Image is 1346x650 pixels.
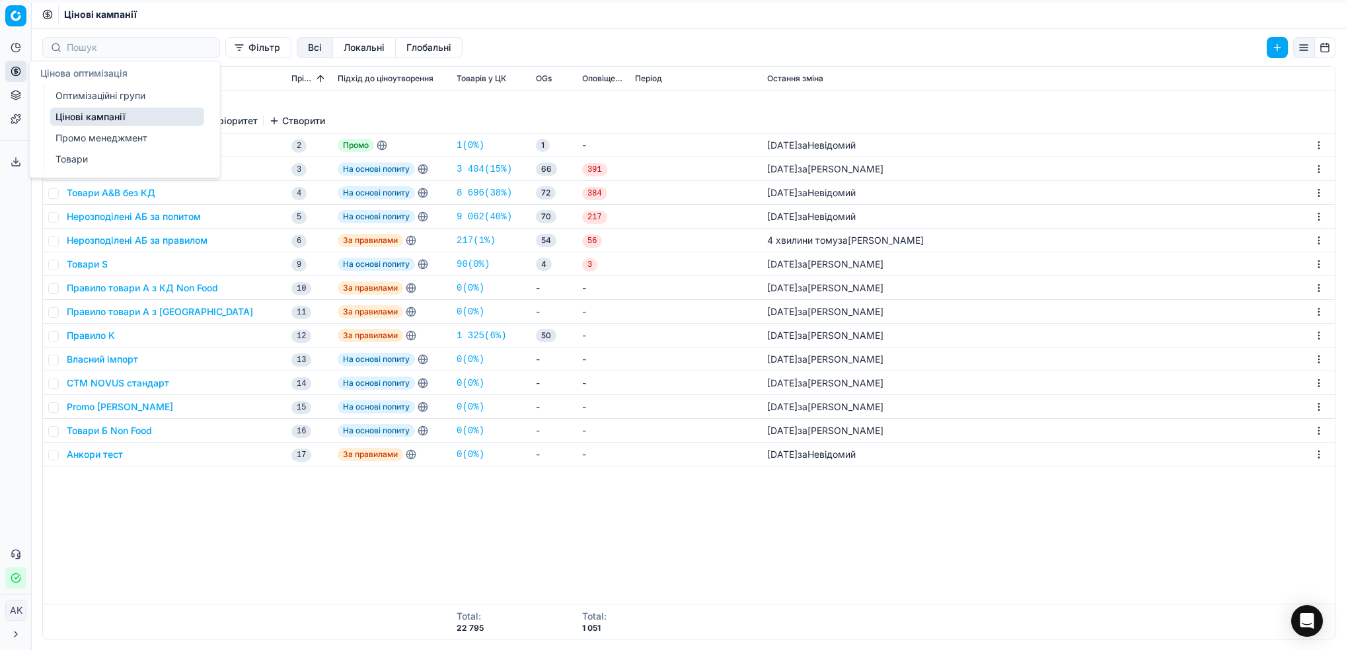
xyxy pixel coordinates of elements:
[635,73,662,84] span: Період
[50,150,204,168] a: Товари
[338,234,403,247] span: За правилами
[67,258,108,271] button: Товари S
[767,329,883,342] div: за [PERSON_NAME]
[338,281,403,295] span: За правилами
[50,87,204,105] a: Оптимізаційні групи
[457,424,484,437] a: 0(0%)
[767,424,883,437] div: за [PERSON_NAME]
[767,139,856,152] div: за Невідомий
[767,211,798,222] span: [DATE]
[291,425,311,438] span: 16
[767,401,798,412] span: [DATE]
[457,210,512,223] a: 9 062(40%)
[457,329,507,342] a: 1 325(6%)
[1291,605,1323,637] div: Open Intercom Messenger
[767,281,883,295] div: за [PERSON_NAME]
[767,448,856,461] div: за Невідомий
[531,395,577,419] td: -
[577,443,630,466] td: -
[536,210,556,223] span: 70
[767,282,798,293] span: [DATE]
[457,400,484,414] a: 0(0%)
[338,186,415,199] span: На основі попиту
[291,73,314,84] span: Пріоритет
[531,347,577,371] td: -
[457,281,484,295] a: 0(0%)
[536,73,552,84] span: OGs
[577,276,630,300] td: -
[291,258,307,271] span: 9
[338,305,403,318] span: За правилами
[536,258,552,271] span: 4
[582,163,607,176] span: 391
[67,329,115,342] button: Правило K
[6,600,26,620] span: AK
[457,186,512,199] a: 8 696(38%)
[338,139,374,152] span: Промо
[50,108,204,126] a: Цінові кампанії
[457,377,484,390] a: 0(0%)
[767,377,798,388] span: [DATE]
[582,623,607,633] div: 1 051
[536,234,556,247] span: 54
[536,329,556,342] span: 50
[291,377,311,390] span: 14
[582,187,607,200] span: 384
[457,139,484,152] a: 1(0%)
[338,73,433,84] span: Підхід до ціноутворення
[457,448,484,461] a: 0(0%)
[582,73,624,84] span: Оповіщення
[291,282,311,295] span: 10
[767,162,883,176] div: за [PERSON_NAME]
[582,610,607,623] div: Total :
[291,163,307,176] span: 3
[767,400,883,414] div: за [PERSON_NAME]
[457,258,490,271] a: 90(0%)
[577,324,630,347] td: -
[64,8,137,21] span: Цінові кампанії
[291,401,311,414] span: 15
[457,234,496,247] a: 217(1%)
[767,163,798,174] span: [DATE]
[577,347,630,371] td: -
[531,419,577,443] td: -
[767,377,883,390] div: за [PERSON_NAME]
[531,300,577,324] td: -
[64,8,137,21] nav: breadcrumb
[457,610,484,623] div: Total :
[67,281,218,295] button: Правило товари А з КД Non Food
[67,41,211,54] input: Пошук
[582,211,607,224] span: 217
[767,305,883,318] div: за [PERSON_NAME]
[291,211,307,224] span: 5
[767,210,856,223] div: за Невідомий
[67,377,169,390] button: СТМ NOVUS стандарт
[67,448,123,461] button: Анкори тест
[291,449,311,462] span: 17
[333,37,396,58] button: local
[536,162,557,176] span: 66
[457,623,484,633] div: 22 795
[767,353,798,365] span: [DATE]
[225,37,291,58] button: Фільтр
[531,443,577,466] td: -
[767,187,798,198] span: [DATE]
[457,162,512,176] a: 3 404(15%)
[577,133,630,157] td: -
[767,306,798,317] span: [DATE]
[67,353,138,366] button: Власний імпорт
[67,186,155,199] button: Товари А&B без КД
[457,73,506,84] span: Товарів у ЦК
[67,400,173,414] button: Promo [PERSON_NAME]
[67,305,253,318] button: Правило товари А з [GEOGRAPHIC_DATA]
[577,395,630,419] td: -
[338,448,403,461] span: За правилами
[536,186,556,199] span: 72
[767,330,798,341] span: [DATE]
[338,424,415,437] span: На основі попиту
[767,258,883,271] div: за [PERSON_NAME]
[767,234,924,247] div: за [PERSON_NAME]
[767,449,798,460] span: [DATE]
[50,129,204,147] a: Промо менеджмент
[67,424,152,437] button: Товари Б Non Food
